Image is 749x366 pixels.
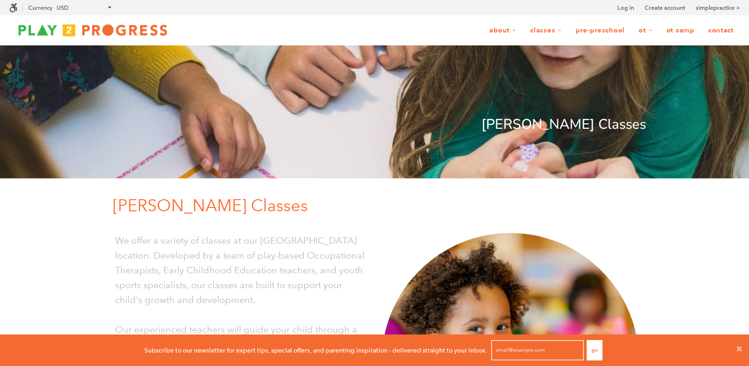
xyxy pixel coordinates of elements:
a: Classes [524,22,568,39]
a: simplepractice > [696,3,740,13]
input: email@example.com [491,340,584,360]
a: OT [633,22,659,39]
p: We offer a variety of classes at our [GEOGRAPHIC_DATA] location. Developed by a team of play-base... [115,233,368,307]
button: Go [587,340,602,360]
img: Play2Progress logo [9,21,176,39]
a: Contact [702,22,740,39]
a: Pre-Preschool [570,22,631,39]
a: OT Camp [660,22,700,39]
a: About [483,22,522,39]
a: Log in [617,3,634,13]
label: Currency [28,4,52,11]
p: Subscribe to our newsletter for expert tips, special offers, and parenting inspiration - delivere... [144,345,487,355]
p: [PERSON_NAME] Classes [103,114,646,136]
p: [PERSON_NAME] Classes [113,192,646,219]
a: Create account [645,3,685,13]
